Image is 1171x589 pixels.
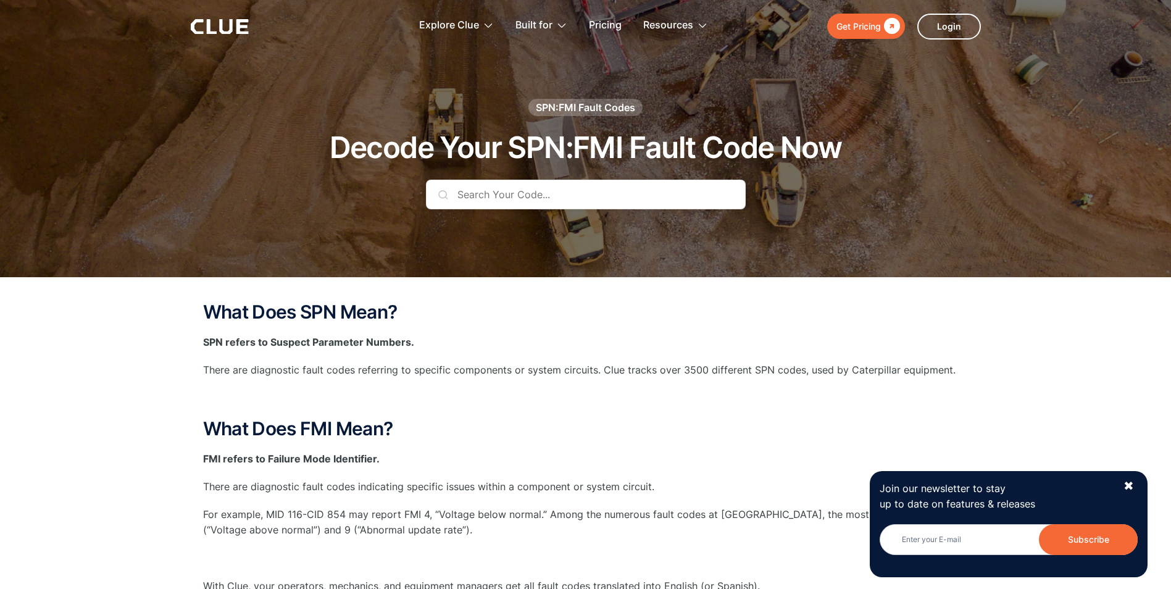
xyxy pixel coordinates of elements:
[426,180,746,209] input: Search Your Code...
[203,507,969,538] p: For example, MID 116-CID 854 may report FMI 4, “Voltage below normal.” Among the numerous fault c...
[203,551,969,566] p: ‍
[203,362,969,378] p: There are diagnostic fault codes referring to specific components or system circuits. Clue tracks...
[419,6,479,45] div: Explore Clue
[589,6,622,45] a: Pricing
[203,391,969,406] p: ‍
[643,6,693,45] div: Resources
[203,302,969,322] h2: What Does SPN Mean?
[827,14,905,39] a: Get Pricing
[643,6,708,45] div: Resources
[881,19,900,34] div: 
[203,453,380,465] strong: FMI refers to Failure Mode Identifier.
[1123,478,1134,494] div: ✖
[330,132,842,164] h1: Decode Your SPN:FMI Fault Code Now
[536,101,635,114] div: SPN:FMI Fault Codes
[1039,524,1138,555] input: Subscribe
[515,6,567,45] div: Built for
[515,6,552,45] div: Built for
[203,479,969,495] p: There are diagnostic fault codes indicating specific issues within a component or system circuit.
[203,419,969,439] h2: What Does FMI Mean?
[203,336,414,348] strong: SPN refers to Suspect Parameter Numbers.
[917,14,981,40] a: Login
[419,6,494,45] div: Explore Clue
[880,481,1112,512] p: Join our newsletter to stay up to date on features & releases
[880,524,1138,555] input: Enter your E-mail
[880,524,1138,567] form: Newsletter
[836,19,881,34] div: Get Pricing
